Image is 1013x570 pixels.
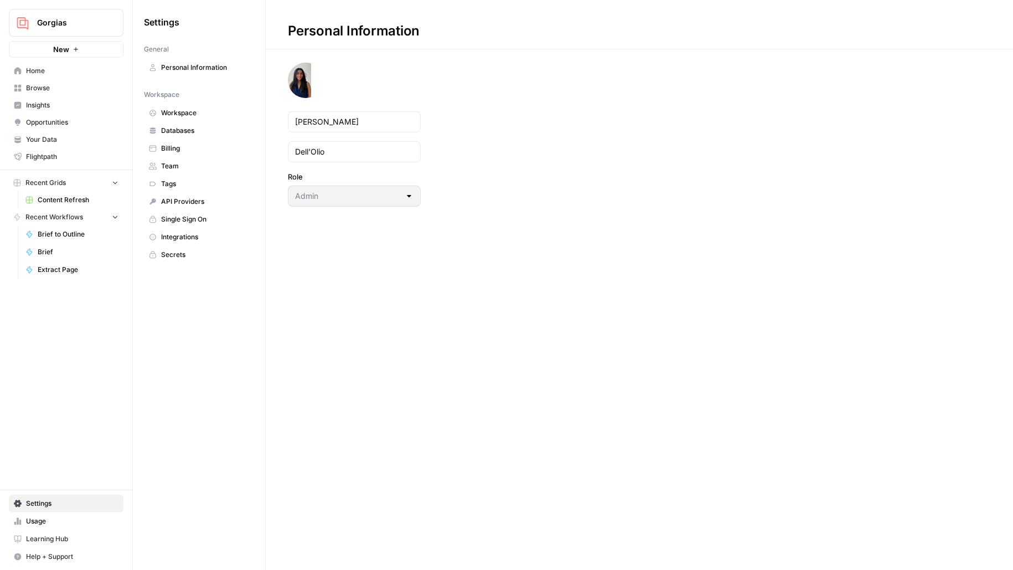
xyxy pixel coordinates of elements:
a: Extract Page [20,261,123,279]
span: Insights [26,100,118,110]
span: Workspace [161,108,249,118]
span: Personal Information [161,63,249,73]
span: API Providers [161,197,249,207]
span: Team [161,161,249,171]
img: Gorgias Logo [13,13,33,33]
a: Secrets [144,246,254,264]
span: Opportunities [26,117,118,127]
a: Browse [9,79,123,97]
a: API Providers [144,193,254,210]
span: Workspace [144,90,179,100]
a: Single Sign On [144,210,254,228]
a: Learning Hub [9,530,123,548]
span: Usage [26,516,118,526]
span: Settings [26,499,118,509]
span: Help + Support [26,552,118,562]
span: Integrations [161,232,249,242]
a: Team [144,157,254,175]
span: Gorgias [37,17,104,28]
label: Role [288,171,421,182]
span: Single Sign On [161,214,249,224]
a: Content Refresh [20,191,123,209]
a: Workspace [144,104,254,122]
span: General [144,44,169,54]
button: Recent Workflows [9,209,123,225]
span: Extract Page [38,265,118,275]
a: Brief [20,243,123,261]
img: avatar [288,63,311,98]
span: Recent Grids [25,178,66,188]
a: Flightpath [9,148,123,166]
span: New [53,44,69,55]
a: Databases [144,122,254,140]
button: New [9,41,123,58]
span: Databases [161,126,249,136]
span: Brief to Outline [38,229,118,239]
span: Secrets [161,250,249,260]
a: Your Data [9,131,123,148]
a: Billing [144,140,254,157]
button: Workspace: Gorgias [9,9,123,37]
a: Settings [9,495,123,512]
span: Learning Hub [26,534,118,544]
a: Opportunities [9,114,123,131]
a: Usage [9,512,123,530]
span: Brief [38,247,118,257]
a: Tags [144,175,254,193]
a: Brief to Outline [20,225,123,243]
div: Personal Information [266,22,442,40]
span: Content Refresh [38,195,118,205]
button: Recent Grids [9,174,123,191]
span: Browse [26,83,118,93]
span: Billing [161,143,249,153]
a: Personal Information [144,59,254,76]
span: Tags [161,179,249,189]
a: Integrations [144,228,254,246]
span: Home [26,66,118,76]
span: Recent Workflows [25,212,83,222]
span: Flightpath [26,152,118,162]
button: Help + Support [9,548,123,566]
span: Settings [144,16,179,29]
a: Insights [9,96,123,114]
a: Home [9,62,123,80]
span: Your Data [26,135,118,145]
